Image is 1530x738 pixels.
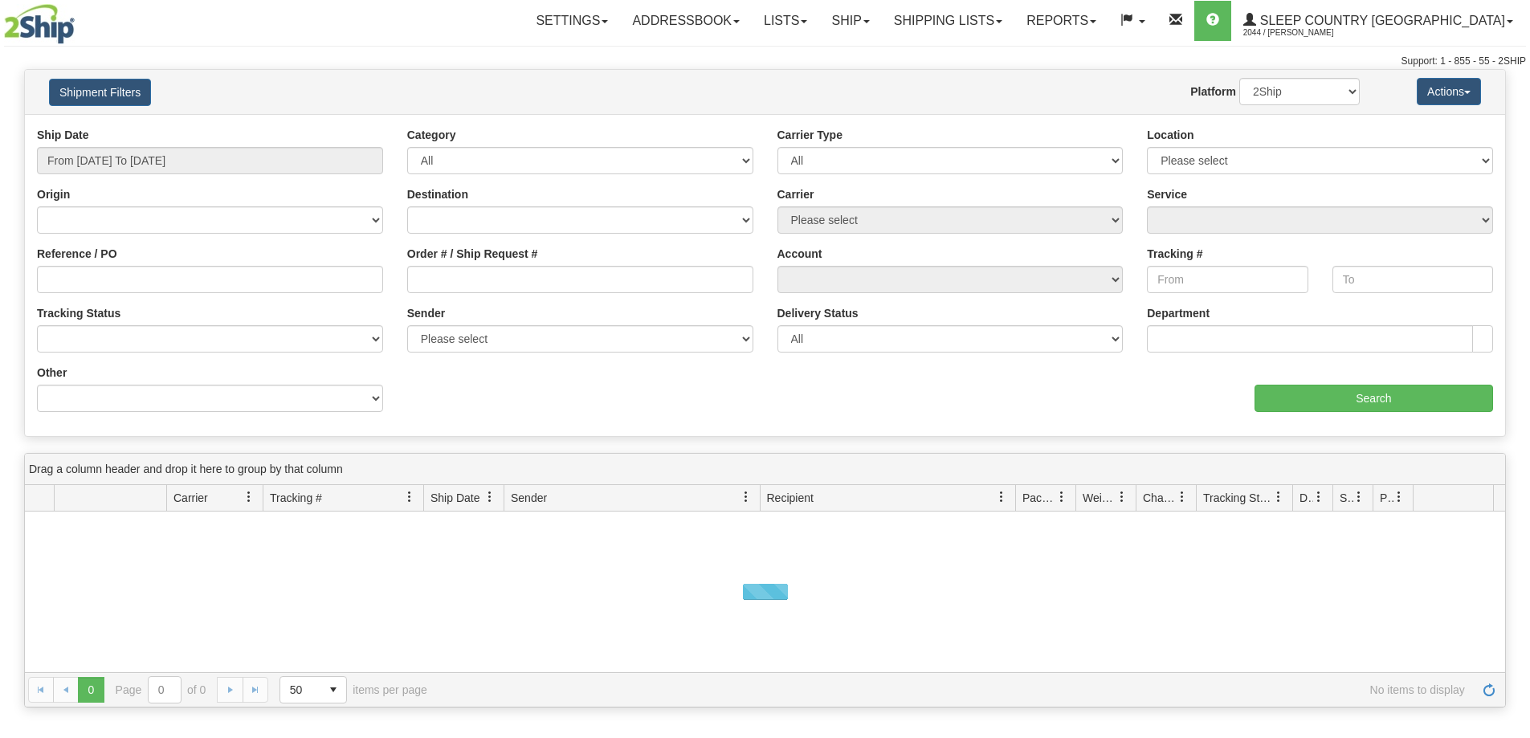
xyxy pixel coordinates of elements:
label: Reference / PO [37,246,117,262]
label: Department [1147,305,1210,321]
button: Actions [1417,78,1481,105]
label: Account [777,246,822,262]
input: To [1332,266,1493,293]
label: Delivery Status [777,305,859,321]
span: Weight [1083,490,1116,506]
label: Category [407,127,456,143]
div: grid grouping header [25,454,1505,485]
span: Carrier [173,490,208,506]
a: Weight filter column settings [1108,483,1136,511]
a: Ship Date filter column settings [476,483,504,511]
a: Pickup Status filter column settings [1385,483,1413,511]
span: Recipient [767,490,814,506]
a: Sender filter column settings [732,483,760,511]
label: Sender [407,305,445,321]
div: Support: 1 - 855 - 55 - 2SHIP [4,55,1526,68]
a: Shipping lists [882,1,1014,41]
span: Page of 0 [116,676,206,703]
a: Recipient filter column settings [988,483,1015,511]
a: Settings [524,1,620,41]
input: Search [1255,385,1493,412]
a: Reports [1014,1,1108,41]
input: From [1147,266,1308,293]
span: Shipment Issues [1340,490,1353,506]
span: 2044 / [PERSON_NAME] [1243,25,1364,41]
span: 50 [290,682,311,698]
label: Other [37,365,67,381]
span: items per page [279,676,427,703]
a: Addressbook [620,1,752,41]
span: Page sizes drop down [279,676,347,703]
label: Carrier [777,186,814,202]
span: Page 0 [78,677,104,703]
a: Packages filter column settings [1048,483,1075,511]
span: Ship Date [430,490,479,506]
span: Sleep Country [GEOGRAPHIC_DATA] [1256,14,1505,27]
a: Sleep Country [GEOGRAPHIC_DATA] 2044 / [PERSON_NAME] [1231,1,1525,41]
label: Destination [407,186,468,202]
a: Charge filter column settings [1169,483,1196,511]
label: Order # / Ship Request # [407,246,538,262]
span: select [320,677,346,703]
a: Carrier filter column settings [235,483,263,511]
a: Delivery Status filter column settings [1305,483,1332,511]
label: Location [1147,127,1193,143]
label: Service [1147,186,1187,202]
a: Tracking # filter column settings [396,483,423,511]
label: Origin [37,186,70,202]
span: Delivery Status [1299,490,1313,506]
button: Shipment Filters [49,79,151,106]
span: Charge [1143,490,1177,506]
span: Pickup Status [1380,490,1393,506]
span: Sender [511,490,547,506]
span: Tracking Status [1203,490,1273,506]
span: Packages [1022,490,1056,506]
a: Tracking Status filter column settings [1265,483,1292,511]
a: Lists [752,1,819,41]
span: No items to display [450,683,1465,696]
img: logo2044.jpg [4,4,75,44]
label: Tracking Status [37,305,120,321]
iframe: chat widget [1493,287,1528,451]
label: Tracking # [1147,246,1202,262]
label: Platform [1190,84,1236,100]
span: Tracking # [270,490,322,506]
a: Ship [819,1,881,41]
a: Shipment Issues filter column settings [1345,483,1373,511]
a: Refresh [1476,677,1502,703]
label: Ship Date [37,127,89,143]
label: Carrier Type [777,127,843,143]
